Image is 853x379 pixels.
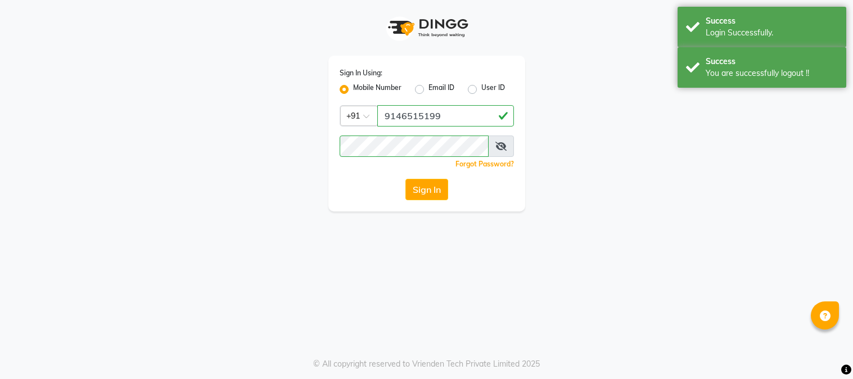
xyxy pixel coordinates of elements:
[382,11,472,44] img: logo1.svg
[340,136,489,157] input: Username
[481,83,505,96] label: User ID
[455,160,514,168] a: Forgot Password?
[706,67,838,79] div: You are successfully logout !!
[706,56,838,67] div: Success
[706,27,838,39] div: Login Successfully.
[405,179,448,200] button: Sign In
[428,83,454,96] label: Email ID
[340,68,382,78] label: Sign In Using:
[377,105,514,127] input: Username
[353,83,401,96] label: Mobile Number
[706,15,838,27] div: Success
